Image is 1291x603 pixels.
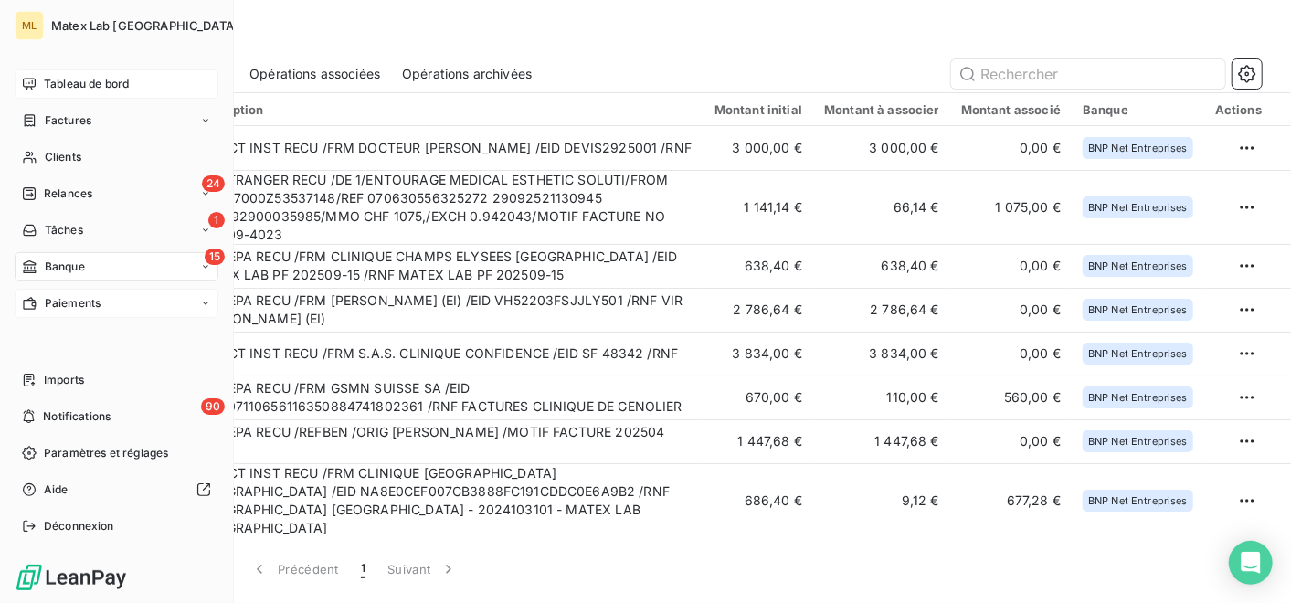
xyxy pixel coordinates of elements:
[1088,348,1188,359] span: BNP Net Entreprises
[813,244,950,288] td: 638,40 €
[202,175,225,192] span: 24
[704,419,813,463] td: 1 447,68 €
[45,149,81,165] span: Clients
[44,518,114,534] span: Déconnexion
[205,249,225,265] span: 15
[51,18,238,33] span: Matex Lab [GEOGRAPHIC_DATA]
[402,65,532,83] span: Opérations archivées
[45,259,85,275] span: Banque
[813,376,950,419] td: 110,00 €
[201,398,225,415] span: 90
[184,244,704,288] td: VIR SEPA RECU /FRM CLINIQUE CHAMPS ELYSEES [GEOGRAPHIC_DATA] /EID MATEX LAB PF 202509-15 /RNF MAT...
[1088,143,1188,153] span: BNP Net Entreprises
[1088,392,1188,403] span: BNP Net Entreprises
[1088,202,1188,213] span: BNP Net Entreprises
[704,463,813,537] td: 686,40 €
[704,126,813,170] td: 3 000,00 €
[813,332,950,376] td: 3 834,00 €
[376,550,469,588] button: Suivant
[951,59,1225,89] input: Rechercher
[950,419,1072,463] td: 0,00 €
[950,376,1072,419] td: 560,00 €
[824,102,939,117] div: Montant à associer
[184,288,704,332] td: VIR SEPA RECU /FRM [PERSON_NAME] (EI) /EID VH52203FSJJLY501 /RNF VIR [PERSON_NAME] (EI)
[813,419,950,463] td: 1 447,68 €
[44,76,129,92] span: Tableau de bord
[45,295,101,312] span: Paiements
[950,126,1072,170] td: 0,00 €
[704,170,813,244] td: 1 141,14 €
[704,288,813,332] td: 2 786,64 €
[961,102,1061,117] div: Montant associé
[184,463,704,537] td: VIR SCT INST RECU /FRM CLINIQUE [GEOGRAPHIC_DATA] [GEOGRAPHIC_DATA] /EID NA8E0CEF007CB3888FC191CD...
[44,481,69,498] span: Aide
[208,212,225,228] span: 1
[184,126,704,170] td: VIR SCT INST RECU /FRM DOCTEUR [PERSON_NAME] /EID DEVIS2925001 /RNF
[704,376,813,419] td: 670,00 €
[704,244,813,288] td: 638,40 €
[195,102,693,117] div: Description
[813,126,950,170] td: 3 000,00 €
[1215,102,1262,117] div: Actions
[184,170,704,244] td: VIR ETRANGER RECU /DE 1/ENTOURAGE MEDICAL ESTHETIC SOLUTI/FROM CH/767000Z53537148/REF 07063055632...
[1083,102,1193,117] div: Banque
[249,65,380,83] span: Opérations associées
[43,408,111,425] span: Notifications
[813,288,950,332] td: 2 786,64 €
[704,332,813,376] td: 3 834,00 €
[813,463,950,537] td: 9,12 €
[813,170,950,244] td: 66,14 €
[950,288,1072,332] td: 0,00 €
[184,376,704,419] td: VIR SEPA RECU /FRM GSMN SUISSE SA /EID 202507110656116350884741802361 /RNF FACTURES CLINIQUE DE G...
[714,102,802,117] div: Montant initial
[1088,495,1188,506] span: BNP Net Entreprises
[1088,436,1188,447] span: BNP Net Entreprises
[44,445,168,461] span: Paramètres et réglages
[45,222,83,238] span: Tâches
[184,419,704,463] td: VIR SEPA RECU /REFBEN /ORIG [PERSON_NAME] /MOTIF FACTURE 202504 3640
[45,112,91,129] span: Factures
[15,11,44,40] div: ML
[950,332,1072,376] td: 0,00 €
[15,475,218,504] a: Aide
[361,560,365,578] span: 1
[1088,304,1188,315] span: BNP Net Entreprises
[950,244,1072,288] td: 0,00 €
[1229,541,1273,585] div: Open Intercom Messenger
[239,550,350,588] button: Précédent
[184,332,704,376] td: VIR SCT INST RECU /FRM S.A.S. CLINIQUE CONFIDENCE /EID SF 48342 /RNF
[15,563,128,592] img: Logo LeanPay
[350,550,376,588] button: 1
[950,170,1072,244] td: 1 075,00 €
[1088,260,1188,271] span: BNP Net Entreprises
[44,185,92,202] span: Relances
[950,463,1072,537] td: 677,28 €
[44,372,84,388] span: Imports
